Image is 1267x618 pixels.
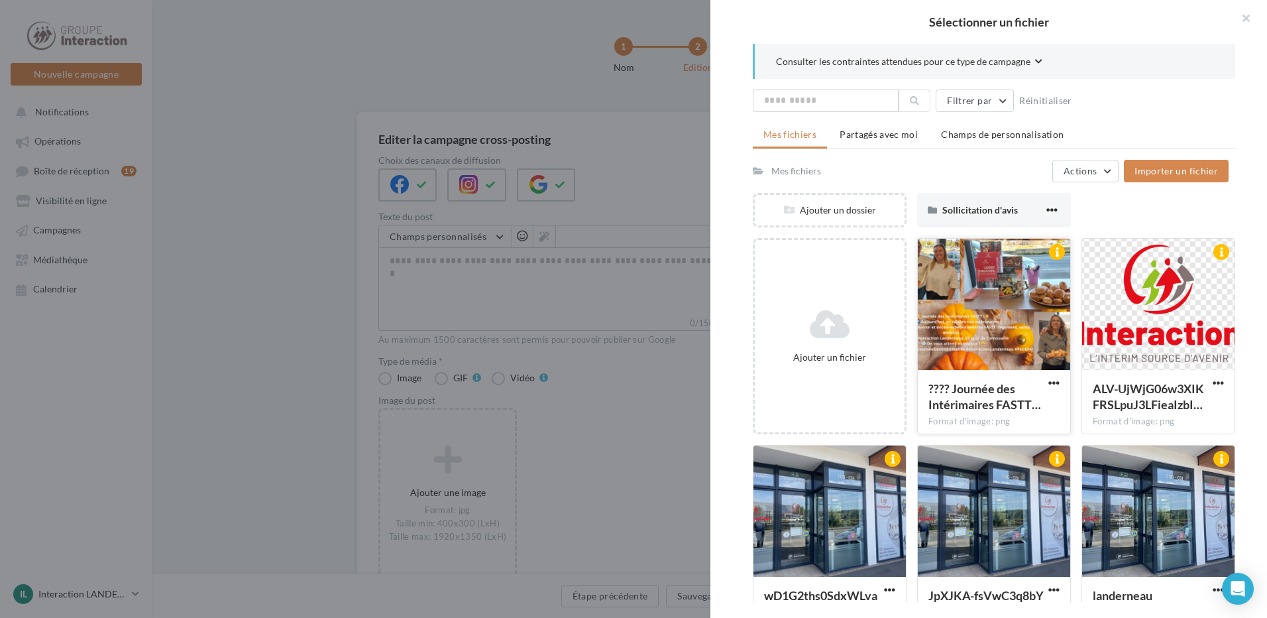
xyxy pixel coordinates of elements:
span: Actions [1064,165,1097,176]
button: Importer un fichier [1124,160,1229,182]
div: Open Intercom Messenger [1222,573,1254,605]
div: Format d'image: png [928,416,1060,428]
span: Champs de personnalisation [941,129,1064,140]
div: Format d'image: png [1093,416,1224,428]
div: Ajouter un fichier [760,351,899,364]
h2: Sélectionner un fichier [732,16,1246,28]
div: Ajouter un dossier [755,204,905,217]
span: Importer un fichier [1134,165,1218,176]
span: landerneau [1093,588,1152,603]
span: ???? Journée des Intérimaires FASTT ! ???? Quelle belle initiative de célébrer les intérimaires, ... [928,381,1041,412]
span: Consulter les contraintes attendues pour ce type de campagne [776,55,1030,68]
button: Actions [1052,160,1119,182]
span: Partagés avec moi [840,129,918,140]
button: Filtrer par [936,90,1014,112]
button: Consulter les contraintes attendues pour ce type de campagne [776,54,1042,71]
div: Mes fichiers [771,164,821,178]
span: Mes fichiers [763,129,816,140]
span: ALV-UjWjG06w3XIKFRSLpuJ3LFieaIzbIrvGYV_4NEs9u7R7zkta-SkP [1093,381,1204,412]
button: Réinitialiser [1014,93,1077,109]
span: Sollicitation d'avis [942,204,1018,216]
